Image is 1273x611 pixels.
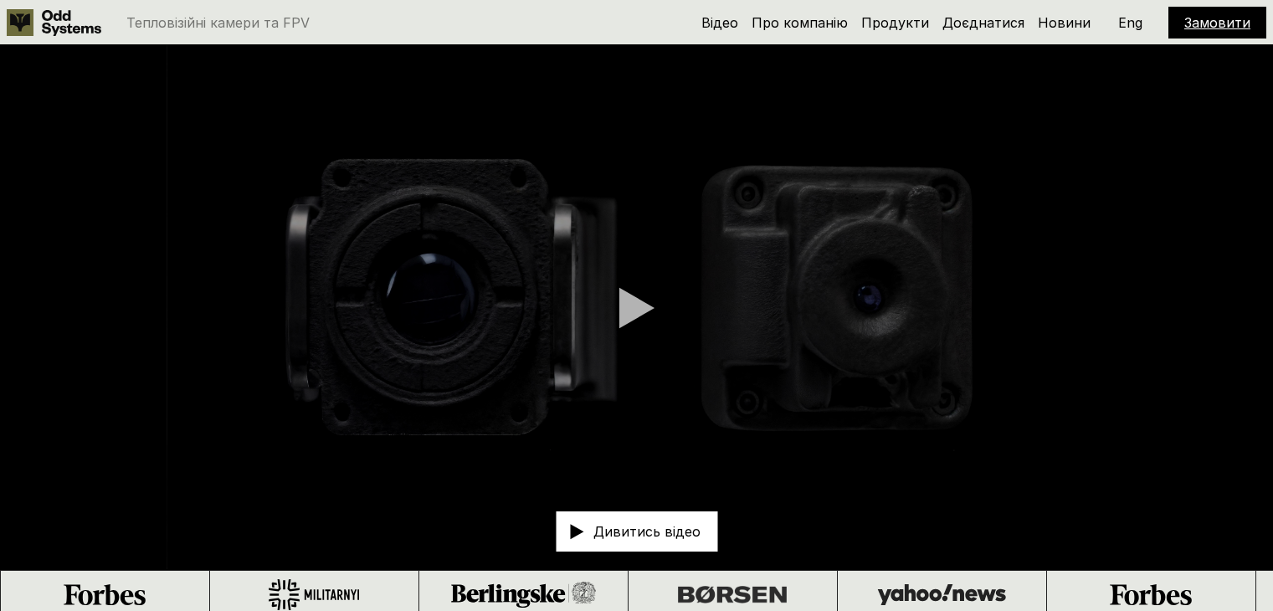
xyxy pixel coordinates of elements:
a: Відео [701,14,738,31]
a: Доєднатися [942,14,1024,31]
p: Eng [1118,16,1142,29]
p: Тепловізійні камери та FPV [126,16,310,29]
a: Продукти [861,14,929,31]
a: Про компанію [752,14,848,31]
p: Дивитись відео [593,525,701,538]
a: Замовити [1184,14,1250,31]
a: Новини [1038,14,1091,31]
